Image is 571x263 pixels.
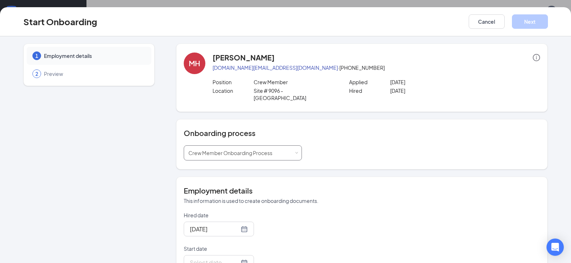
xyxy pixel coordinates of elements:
input: Aug 26, 2025 [190,225,239,233]
span: Preview [44,70,144,77]
p: Hired date [184,212,302,219]
p: [DATE] [390,87,472,94]
a: [DOMAIN_NAME][EMAIL_ADDRESS][DOMAIN_NAME] [213,64,338,71]
span: 1 [35,52,38,59]
p: [DATE] [390,78,472,86]
h4: [PERSON_NAME] [213,53,275,63]
p: Location [213,87,254,94]
span: 2 [35,70,38,77]
p: This information is used to create onboarding documents. [184,197,540,204]
p: Position [213,78,254,86]
h4: Onboarding process [184,128,540,138]
p: Hired [349,87,390,94]
p: Crew Member [254,78,335,86]
span: Employment details [44,52,144,59]
h4: Employment details [184,186,540,196]
h3: Start Onboarding [23,15,97,28]
p: Start date [184,245,302,252]
div: Open Intercom Messenger [547,239,564,256]
div: [object Object] [188,146,277,160]
div: MH [189,58,200,68]
p: Site # 9096 - [GEOGRAPHIC_DATA] [254,87,335,101]
p: Applied [349,78,390,86]
button: Cancel [469,14,505,29]
span: info-circle [533,54,540,61]
button: Next [512,14,548,29]
p: · [PHONE_NUMBER] [213,64,540,71]
span: Crew Member Onboarding Process [188,150,272,156]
